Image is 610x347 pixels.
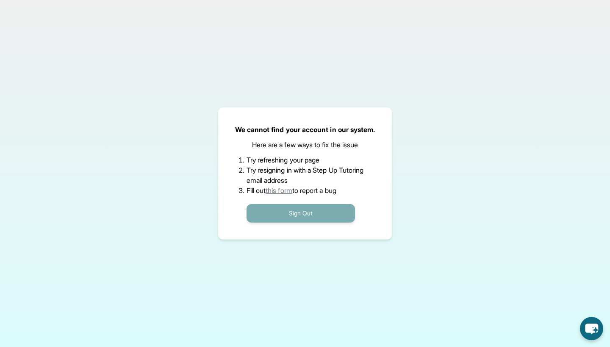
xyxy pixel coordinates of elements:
li: Try refreshing your page [247,155,364,165]
li: Fill out to report a bug [247,185,364,196]
li: Try resigning in with a Step Up Tutoring email address [247,165,364,185]
a: Sign Out [247,209,355,217]
button: Sign Out [247,204,355,223]
p: Here are a few ways to fix the issue [252,140,358,150]
a: this form [266,186,292,195]
button: chat-button [580,317,603,340]
p: We cannot find your account in our system. [235,124,375,135]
